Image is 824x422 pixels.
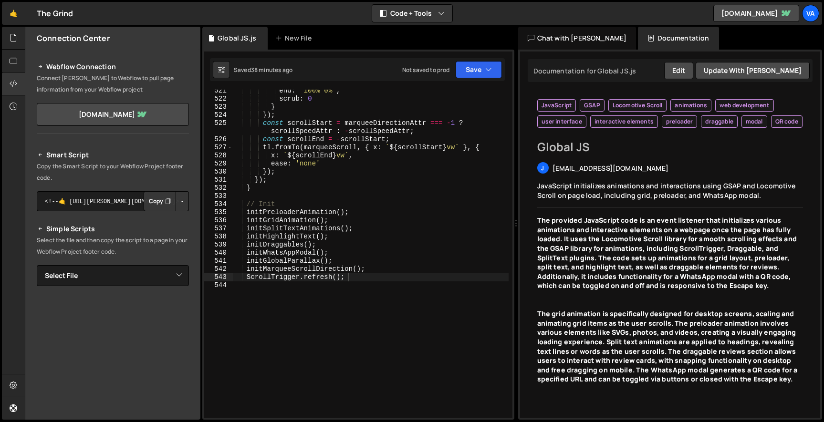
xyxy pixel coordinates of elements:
a: [DOMAIN_NAME] [713,5,799,22]
button: Copy [144,191,176,211]
span: modal [746,118,763,125]
span: GSAP [584,102,600,109]
div: 524 [204,111,233,119]
div: 522 [204,95,233,103]
div: 542 [204,265,233,273]
div: 526 [204,135,233,144]
div: 535 [204,208,233,216]
div: 539 [204,241,233,249]
div: Global JS.js [218,33,256,43]
span: preloader [666,118,693,125]
span: interactive elements [595,118,654,125]
span: Locomotive Scroll [613,102,663,109]
a: Va [802,5,819,22]
div: 541 [204,257,233,265]
textarea: <!--🤙 [URL][PERSON_NAME][DOMAIN_NAME]> <script>document.addEventListener("DOMContentLoaded", func... [37,191,189,211]
strong: The provided JavaScript code is an event listener that initializes various animations and interac... [537,216,797,290]
h2: Connection Center [37,33,110,43]
button: Edit [664,62,693,79]
p: Select the file and then copy the script to a page in your Webflow Project footer code. [37,235,189,257]
div: 534 [204,200,233,208]
div: Documentation for Global JS.js [531,66,636,75]
strong: The grid animation is specifically designed for desktop screens, scaling and animating grid items... [537,309,798,383]
div: 536 [204,216,233,225]
h2: Global JS [537,139,803,154]
div: 533 [204,192,233,200]
h2: Smart Script [37,149,189,161]
span: draggable [705,118,733,125]
div: Chat with [PERSON_NAME] [518,27,636,50]
div: New File [275,33,315,43]
div: 540 [204,249,233,257]
button: Save [456,61,502,78]
span: animations [675,102,707,109]
div: Not saved to prod [402,66,450,74]
div: 538 [204,233,233,241]
iframe: YouTube video player [37,302,190,388]
div: 38 minutes ago [251,66,292,74]
span: web development [720,102,769,109]
span: j [541,164,544,172]
span: user interface [542,118,582,125]
button: Code + Tools [372,5,452,22]
div: 527 [204,144,233,152]
div: Saved [234,66,292,74]
div: 528 [204,152,233,160]
div: 544 [204,281,233,289]
div: Documentation [638,27,719,50]
span: QR code [775,118,798,125]
a: [DOMAIN_NAME] [37,103,189,126]
div: 523 [204,103,233,111]
span: JavaScript [542,102,572,109]
div: 525 [204,119,233,135]
button: Update with [PERSON_NAME] [696,62,810,79]
h2: Webflow Connection [37,61,189,72]
div: 530 [204,168,233,176]
div: 537 [204,225,233,233]
div: 531 [204,176,233,184]
div: 543 [204,273,233,281]
h2: Simple Scripts [37,223,189,235]
div: 532 [204,184,233,192]
span: [EMAIL_ADDRESS][DOMAIN_NAME] [553,164,668,173]
p: Copy the Smart Script to your Webflow Project footer code. [37,161,189,184]
div: The Grind [37,8,73,19]
span: JavaScript initializes animations and interactions using GSAP and Locomotive Scroll on page load,... [537,181,796,200]
div: 521 [204,87,233,95]
div: Button group with nested dropdown [144,191,189,211]
p: Connect [PERSON_NAME] to Webflow to pull page information from your Webflow project [37,72,189,95]
div: 529 [204,160,233,168]
a: 🤙 [2,2,25,25]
